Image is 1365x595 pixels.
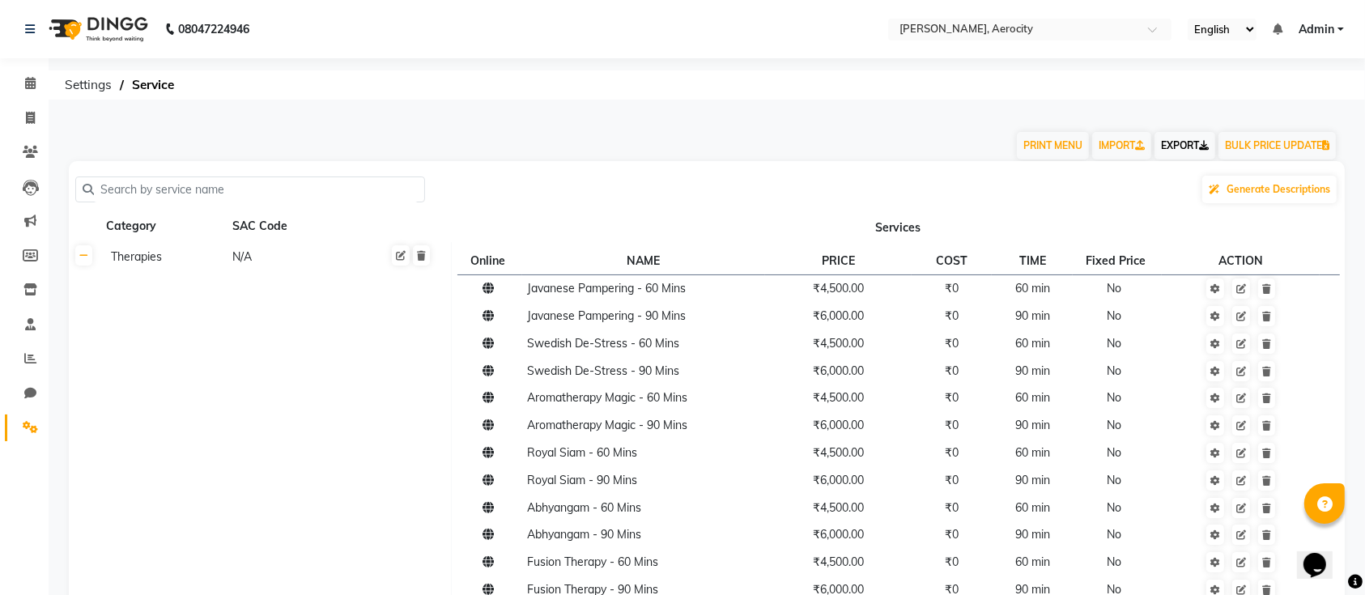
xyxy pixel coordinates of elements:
[57,70,120,100] span: Settings
[1202,176,1337,203] button: Generate Descriptions
[527,500,641,515] span: Abhyangam - 60 Mins
[1107,500,1121,515] span: No
[813,527,864,542] span: ₹6,000.00
[527,445,637,460] span: Royal Siam - 60 Mins
[945,336,959,351] span: ₹0
[457,247,522,274] th: Online
[813,308,864,323] span: ₹6,000.00
[1017,132,1089,159] button: PRINT MENU
[1015,390,1050,405] span: 60 min
[1107,555,1121,569] span: No
[945,418,959,432] span: ₹0
[945,308,959,323] span: ₹0
[813,363,864,378] span: ₹6,000.00
[813,418,864,432] span: ₹6,000.00
[813,445,864,460] span: ₹4,500.00
[1015,500,1050,515] span: 60 min
[1155,132,1215,159] a: EXPORT
[41,6,152,52] img: logo
[1107,308,1121,323] span: No
[527,281,686,295] span: Javanese Pampering - 60 Mins
[1015,527,1050,542] span: 90 min
[1297,530,1349,579] iframe: chat widget
[1092,132,1151,159] a: IMPORT
[765,247,912,274] th: PRICE
[945,555,959,569] span: ₹0
[1073,247,1162,274] th: Fixed Price
[1162,247,1320,274] th: ACTION
[1107,363,1121,378] span: No
[1015,363,1050,378] span: 90 min
[1227,183,1330,195] span: Generate Descriptions
[992,247,1073,274] th: TIME
[1015,308,1050,323] span: 90 min
[813,473,864,487] span: ₹6,000.00
[813,390,864,405] span: ₹4,500.00
[527,308,686,323] span: Javanese Pampering - 90 Mins
[945,445,959,460] span: ₹0
[1015,336,1050,351] span: 60 min
[1218,132,1336,159] button: BULK PRICE UPDATE
[1107,281,1121,295] span: No
[945,281,959,295] span: ₹0
[527,473,637,487] span: Royal Siam - 90 Mins
[231,216,351,236] div: SAC Code
[912,247,992,274] th: COST
[104,216,224,236] div: Category
[945,527,959,542] span: ₹0
[1107,445,1121,460] span: No
[522,247,765,274] th: NAME
[1107,527,1121,542] span: No
[124,70,182,100] span: Service
[1015,473,1050,487] span: 90 min
[178,6,249,52] b: 08047224946
[527,418,687,432] span: Aromatherapy Magic - 90 Mins
[1015,281,1050,295] span: 60 min
[1107,390,1121,405] span: No
[1107,473,1121,487] span: No
[945,473,959,487] span: ₹0
[945,390,959,405] span: ₹0
[1107,418,1121,432] span: No
[813,555,864,569] span: ₹4,500.00
[527,527,641,542] span: Abhyangam - 90 Mins
[1015,555,1050,569] span: 60 min
[94,177,418,202] input: Search by service name
[452,211,1345,242] th: Services
[1107,336,1121,351] span: No
[945,500,959,515] span: ₹0
[527,390,687,405] span: Aromatherapy Magic - 60 Mins
[813,281,864,295] span: ₹4,500.00
[104,247,224,267] div: Therapies
[1015,445,1050,460] span: 60 min
[527,363,679,378] span: Swedish De-Stress - 90 Mins
[1299,21,1334,38] span: Admin
[945,363,959,378] span: ₹0
[813,336,864,351] span: ₹4,500.00
[527,336,679,351] span: Swedish De-Stress - 60 Mins
[527,555,658,569] span: Fusion Therapy - 60 Mins
[1015,418,1050,432] span: 90 min
[231,247,351,267] div: N/A
[813,500,864,515] span: ₹4,500.00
